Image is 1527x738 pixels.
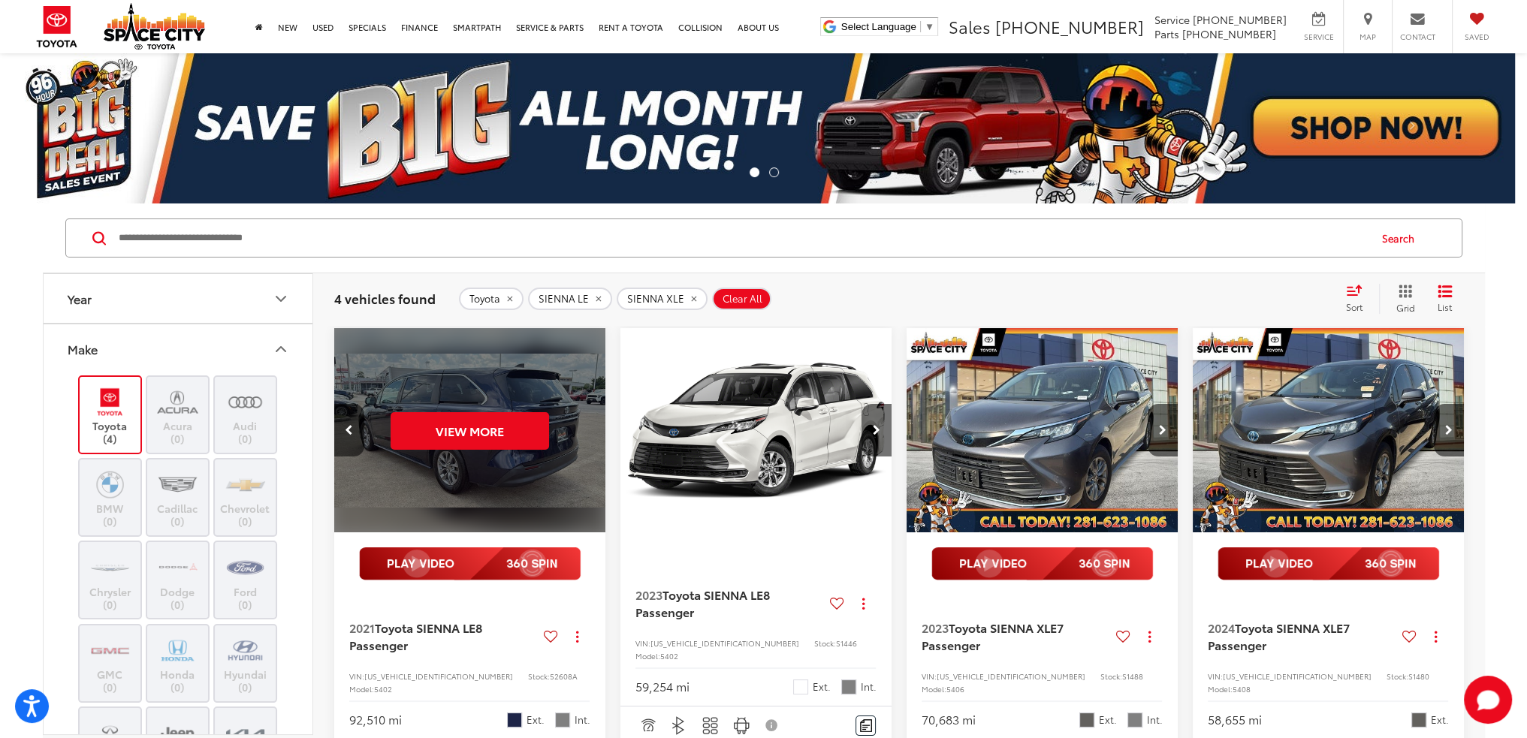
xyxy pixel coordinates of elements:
[1434,404,1464,456] button: Next image
[617,288,708,310] button: remove SIENNA%20XLE
[349,619,538,653] a: 2021Toyota SIENNA LE8 Passenger
[157,633,198,668] img: Space City Toyota in Humble, TX)
[856,715,876,736] button: Comments
[1182,26,1276,41] span: [PHONE_NUMBER]
[575,631,578,643] span: dropdown dots
[1208,670,1223,682] span: VIN:
[635,586,824,620] a: 2023Toyota SIENNA LE8 Passenger
[793,679,808,694] span: Ice Cap
[215,384,276,445] label: Audi (0)
[1098,712,1116,727] span: Ext.
[333,328,607,532] div: 2021 Toyota SIENNA LE LE 8 Passenger 5
[1422,623,1448,649] button: Actions
[669,716,688,735] img: Bluetooth®
[635,637,650,649] span: VIN:
[1346,300,1363,313] span: Sort
[157,550,198,585] img: Space City Toyota in Humble, TX)
[215,633,276,694] label: Hyundai (0)
[225,633,266,668] img: Space City Toyota in Humble, TX)
[635,678,690,695] div: 59,254 mi
[922,670,937,682] span: VIN:
[841,679,856,694] span: Ash
[814,637,836,649] span: Stock:
[1208,711,1262,728] div: 58,655 mi
[922,619,1064,652] span: 7 Passenger
[712,288,771,310] button: Clear All
[349,619,482,652] span: 8 Passenger
[701,716,720,735] img: 3rd Row Seating
[1368,219,1436,257] button: Search
[157,467,198,502] img: Space City Toyota in Humble, TX)
[1434,631,1436,643] span: dropdown dots
[1192,328,1465,532] div: 2024 Toyota SIENNA XLE XLE 7 Passenger 0
[349,619,375,636] span: 2021
[638,716,657,735] img: Adaptive Cruise Control
[635,586,770,619] span: 8 Passenger
[1387,670,1408,682] span: Stock:
[620,328,893,533] img: 2023 Toyota SIENNA LE LE 8 Passenger
[1208,683,1233,694] span: Model:
[80,467,140,528] label: BMW (0)
[375,619,475,636] span: Toyota SIENNA LE
[1233,683,1251,694] span: 5408
[459,288,524,310] button: remove Toyota
[906,328,1179,532] div: 2023 Toyota SIENNA XLE XLE 7 Passenger 0
[620,328,893,532] div: 2023 Toyota SIENNA LE LE 8 Passenger 0
[1208,619,1396,653] a: 2024Toyota SIENNA XLE7 Passenger
[1351,32,1384,42] span: Map
[349,711,402,728] div: 92,510 mi
[1148,631,1150,643] span: dropdown dots
[526,712,544,727] span: Ext.
[860,679,876,694] span: Int.
[922,619,1110,653] a: 2023Toyota SIENNA XLE7 Passenger
[80,384,140,445] label: Toyota (4)
[364,670,513,682] span: [US_VEHICLE_IDENTIFICATION_NUMBER]
[1100,670,1122,682] span: Stock:
[627,293,684,305] span: SIENNA XLE
[937,670,1085,682] span: [US_VEHICLE_IDENTIFICATION_NUMBER]
[1148,404,1178,456] button: Next image
[272,290,290,308] div: Year
[1079,712,1094,727] span: Predawn Gray Mica
[1464,676,1512,724] svg: Start Chat
[1379,284,1426,314] button: Grid View
[225,550,266,585] img: Space City Toyota in Humble, TX)
[620,328,893,532] a: 2023 Toyota SIENNA LE LE 8 Passenger2023 Toyota SIENNA LE LE 8 Passenger2023 Toyota SIENNA LE LE ...
[906,328,1179,533] img: 2023 Toyota SIENNA XLE XLE 7 Passenger
[80,550,140,610] label: Chrysler (0)
[68,342,98,356] div: Make
[922,711,976,728] div: 70,683 mi
[334,404,364,456] button: Previous image
[1146,712,1162,727] span: Int.
[931,547,1153,580] img: full motion video
[334,289,436,307] span: 4 vehicles found
[117,220,1368,256] input: Search by Make, Model, or Keyword
[349,670,364,682] span: VIN:
[1396,301,1415,314] span: Grid
[563,623,590,649] button: Actions
[1338,284,1379,314] button: Select sort value
[841,21,934,32] a: Select Language​
[1464,676,1512,724] button: Toggle Chat Window
[1154,12,1190,27] span: Service
[1235,619,1343,636] span: Toyota SIENNA XLE
[1127,712,1142,727] span: Lt. Gray
[949,14,991,38] span: Sales
[836,637,857,649] span: S1446
[349,683,374,694] span: Model:
[80,633,140,694] label: GMC (0)
[850,590,876,616] button: Actions
[1426,284,1464,314] button: List View
[1193,12,1287,27] span: [PHONE_NUMBER]
[507,712,522,727] span: Blueprint
[1302,32,1335,42] span: Service
[89,467,131,502] img: Space City Toyota in Humble, TX)
[147,633,208,694] label: Honda (0)
[215,550,276,610] label: Ford (0)
[1223,670,1372,682] span: [US_VEHICLE_IDENTIFICATION_NUMBER]
[157,384,198,420] img: Space City Toyota in Humble, TX)
[812,679,830,694] span: Ext.
[272,340,290,358] div: Make
[44,274,314,323] button: YearYear
[949,619,1057,636] span: Toyota SIENNA XLE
